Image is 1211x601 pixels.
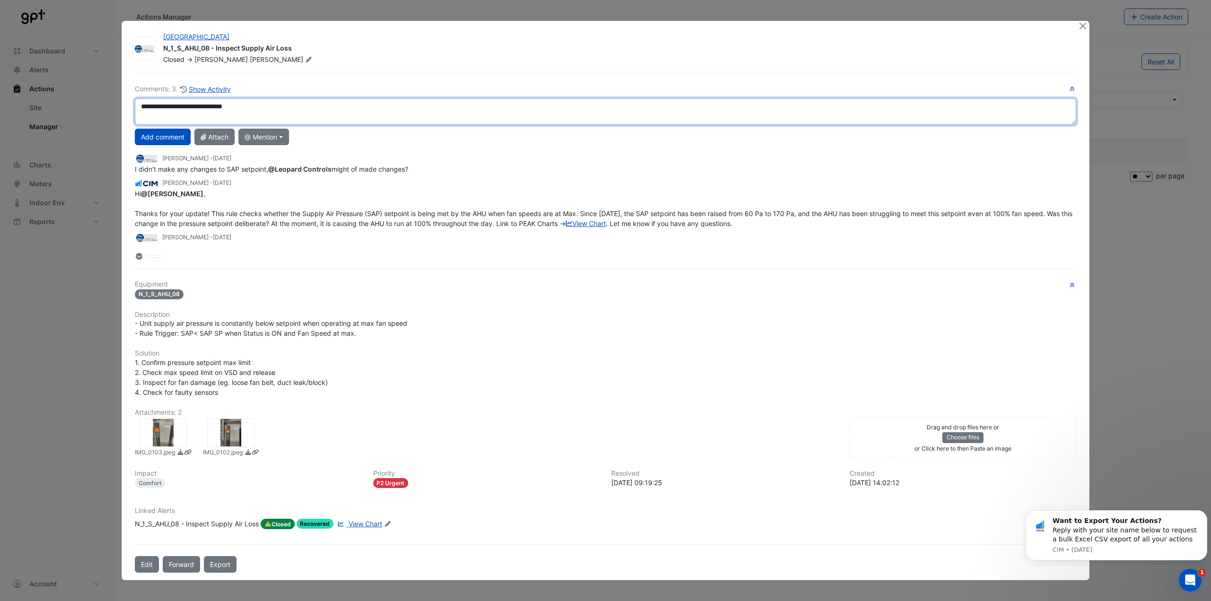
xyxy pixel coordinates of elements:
[135,358,328,396] span: 1. Confirm pressure setpoint max limit 2. Check max speed limit on VSD and release 3. Inspect for...
[335,519,382,529] a: View Chart
[135,280,1076,288] h6: Equipment
[611,470,838,478] h6: Resolved
[611,478,838,488] div: [DATE] 09:19:25
[204,556,237,573] a: Export
[203,448,243,458] small: IMG_0102.jpeg
[135,190,1074,227] span: Hi , Thanks for your update! This rule checks whether the Supply Air Pressure (SAP) setpoint is b...
[135,289,184,299] span: N_1_S_AHU_08
[135,519,259,529] div: N_1_S_AHU_08 - Inspect Supply Air Loss
[135,448,175,458] small: IMG_0103.jpeg
[140,418,187,447] div: IMG_0103.jpeg
[135,178,158,189] img: CIM
[135,84,231,95] div: Comments: 3
[135,129,191,145] button: Add comment
[850,478,1077,488] div: [DATE] 14:02:12
[213,234,231,241] span: 2025-08-19 09:19:21
[135,153,158,164] img: D&E Air Conditioning
[268,165,332,173] span: karrinyup@leopardcontrols.com.au [Leopard Controls]
[245,448,252,458] a: Download
[184,448,191,458] a: Copy link to clipboard
[163,33,229,41] a: [GEOGRAPHIC_DATA]
[186,55,193,63] span: ->
[135,233,158,243] img: D&E Air Conditioning
[213,179,231,186] span: 2025-08-19 09:31:15
[135,349,1076,357] h6: Solution
[1179,569,1202,592] iframe: Intercom live chat
[135,253,143,260] fa-layers: More
[133,44,155,53] img: D&E Air Conditioning
[194,129,235,145] button: Attach
[252,448,259,458] a: Copy link to clipboard
[373,470,600,478] h6: Priority
[180,84,231,95] button: Show Activity
[135,319,407,337] span: - Unit supply air pressure is constantly below setpoint when operating at max fan speed - Rule Tr...
[207,418,254,447] div: IMG_0102.jpeg
[135,409,1076,417] h6: Attachments: 2
[194,55,248,63] span: [PERSON_NAME]
[942,432,983,443] button: Choose files
[1198,569,1206,576] span: 1
[177,448,184,458] a: Download
[135,478,166,488] div: Comfort
[914,445,1011,452] small: or Click here to then Paste an image
[261,519,295,529] span: Closed
[135,165,408,173] span: I didn’t make any changes to SAP setpoint, might of made changes?
[162,154,231,163] small: [PERSON_NAME] -
[373,478,409,488] div: P2 Urgent
[250,55,314,64] span: [PERSON_NAME]
[1022,502,1211,566] iframe: Intercom notifications message
[135,311,1076,319] h6: Description
[927,424,999,431] small: Drag and drop files here or
[1078,21,1088,31] button: Close
[162,179,231,187] small: [PERSON_NAME] -
[384,521,391,528] fa-icon: Edit Linked Alerts
[238,129,289,145] button: @ Mention
[297,519,334,529] span: Recovered
[135,507,1076,515] h6: Linked Alerts
[213,155,231,162] span: 2025-08-19 10:29:57
[163,55,184,63] span: Closed
[566,219,606,227] a: View Chart
[135,470,362,478] h6: Impact
[850,470,1077,478] h6: Created
[349,520,382,528] span: View Chart
[163,556,200,573] button: Forward
[163,44,1067,55] div: N_1_S_AHU_08 - Inspect Supply Air Loss
[141,190,203,198] span: george.rogers@de-air.com.au [D&E Air Conditioning]
[135,556,159,573] button: Edit
[162,233,231,242] small: [PERSON_NAME] -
